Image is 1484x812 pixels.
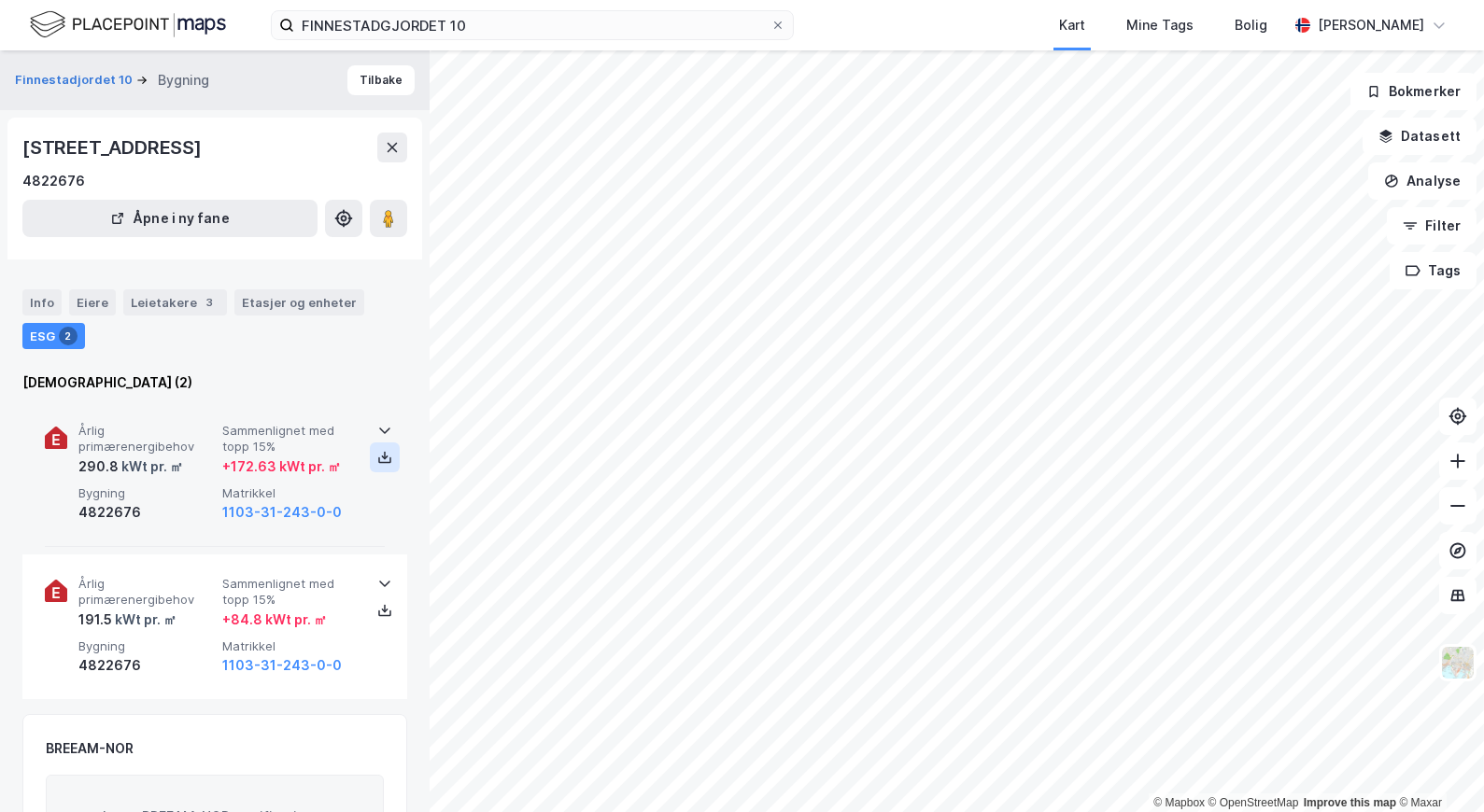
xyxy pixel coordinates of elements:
[158,69,209,91] div: Bygning
[347,65,415,95] button: Tilbake
[59,327,78,345] div: 2
[294,11,770,39] input: Søk på adresse, matrikkel, gårdeiere, leietakere eller personer
[1350,73,1477,110] button: Bokmerker
[22,170,85,192] div: 4822676
[78,654,215,677] div: 4822676
[222,501,342,524] button: 1103-31-243-0-0
[242,294,357,311] div: Etasjer og enheter
[78,501,215,524] div: 4822676
[30,8,226,41] img: logo.f888ab2527a4732fd821a326f86c7f29.svg
[112,609,177,631] div: kWt pr. ㎡
[15,71,136,90] button: Finnestadjordet 10
[1391,722,1484,812] iframe: Chat Widget
[78,455,183,478] div: 290.8
[78,423,215,455] span: Årlig primærenergibehov
[222,609,327,631] div: + 84.8 kWt pr. ㎡
[1440,645,1476,680] img: Z
[46,737,134,760] div: BREEAM-NOR
[1208,796,1299,809] a: OpenStreetMap
[222,423,359,455] span: Sammenlignet med topp 15%
[222,654,342,677] button: 1103-31-243-0-0
[22,200,318,237] button: Åpne i ny fane
[222,576,359,609] span: Sammenlignet med topp 15%
[69,289,116,315] div: Eiere
[119,455,183,478] div: kWt pr. ㎡
[1387,207,1477,245] button: Filter
[1318,14,1424,36] div: [PERSON_NAME]
[78,485,215,501] span: Bygning
[1235,14,1267,36] div: Bolig
[22,289,62,315] div: Info
[201,293,219,312] div: 3
[1368,162,1477,200] button: Analyse
[22,133,205,162] div: [STREET_ADDRESS]
[1126,14,1194,36] div: Mine Tags
[1363,118,1477,155] button: Datasett
[1059,14,1085,36] div: Kart
[222,638,359,654] span: Matrikkel
[78,638,215,654] span: Bygning
[222,455,341,478] div: + 172.63 kWt pr. ㎡
[1390,252,1477,289] button: Tags
[1304,796,1396,809] a: Improve this map
[123,289,227,315] div: Leietakere
[22,323,85,349] div: ESG
[78,576,215,609] span: Årlig primærenergibehov
[222,485,359,501] span: Matrikkel
[22,371,407,394] div: [DEMOGRAPHIC_DATA] (2)
[1153,796,1205,809] a: Mapbox
[78,609,177,631] div: 191.5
